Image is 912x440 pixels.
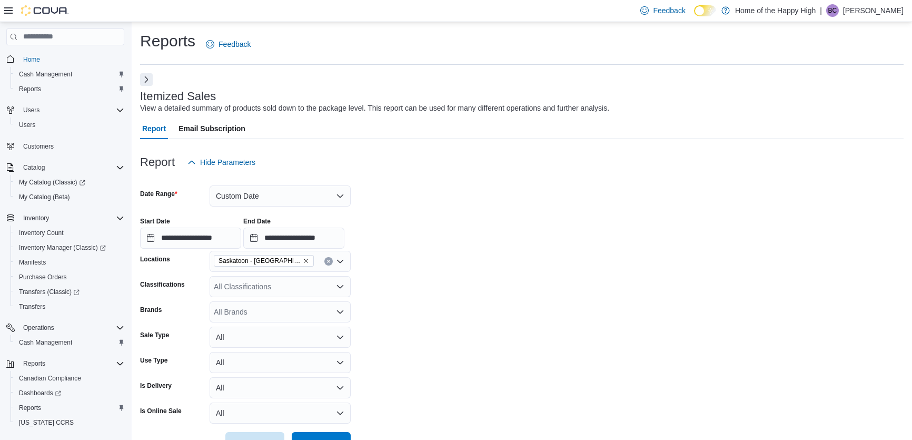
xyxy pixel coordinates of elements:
[140,31,195,52] h1: Reports
[15,227,124,239] span: Inventory Count
[210,327,351,348] button: All
[140,190,177,198] label: Date Range
[140,407,182,415] label: Is Online Sale
[11,255,128,270] button: Manifests
[19,302,45,311] span: Transfers
[2,356,128,371] button: Reports
[19,104,124,116] span: Users
[653,5,685,16] span: Feedback
[11,386,128,400] a: Dashboards
[219,256,301,266] span: Saskatoon - [GEOGRAPHIC_DATA] - Prairie Records
[11,371,128,386] button: Canadian Compliance
[11,190,128,204] button: My Catalog (Beta)
[15,416,124,429] span: Washington CCRS
[15,402,45,414] a: Reports
[15,372,124,385] span: Canadian Compliance
[19,321,124,334] span: Operations
[23,324,54,332] span: Operations
[2,103,128,118] button: Users
[15,402,124,414] span: Reports
[15,300,124,313] span: Transfers
[11,415,128,430] button: [US_STATE] CCRS
[11,82,128,96] button: Reports
[19,243,106,252] span: Inventory Manager (Classic)
[19,161,49,174] button: Catalog
[324,257,333,266] button: Clear input
[15,256,50,269] a: Manifests
[23,163,45,172] span: Catalog
[140,217,170,226] label: Start Date
[15,68,124,81] span: Cash Management
[843,4,904,17] p: [PERSON_NAME]
[15,387,65,399] a: Dashboards
[183,152,260,173] button: Hide Parameters
[15,271,124,283] span: Purchase Orders
[19,121,35,129] span: Users
[19,321,58,334] button: Operations
[23,214,49,222] span: Inventory
[15,241,124,254] span: Inventory Manager (Classic)
[11,240,128,255] a: Inventory Manager (Classic)
[11,400,128,415] button: Reports
[15,256,124,269] span: Manifests
[15,83,45,95] a: Reports
[19,273,67,281] span: Purchase Orders
[11,118,128,132] button: Users
[140,331,169,339] label: Sale Type
[140,90,216,103] h3: Itemized Sales
[15,336,124,349] span: Cash Management
[210,403,351,424] button: All
[243,228,344,249] input: Press the down key to open a popover containing a calendar.
[19,70,72,79] span: Cash Management
[15,300,49,313] a: Transfers
[140,382,172,390] label: Is Delivery
[140,103,609,114] div: View a detailed summary of products sold down to the package level. This report can be used for m...
[214,255,314,267] span: Saskatoon - Stonebridge - Prairie Records
[15,68,76,81] a: Cash Management
[11,67,128,82] button: Cash Management
[19,389,61,397] span: Dashboards
[19,229,64,237] span: Inventory Count
[11,299,128,314] button: Transfers
[15,176,90,189] a: My Catalog (Classic)
[2,160,128,175] button: Catalog
[15,227,68,239] a: Inventory Count
[23,142,54,151] span: Customers
[15,372,85,385] a: Canadian Compliance
[828,4,837,17] span: BC
[23,106,39,114] span: Users
[200,157,255,168] span: Hide Parameters
[210,352,351,373] button: All
[19,85,41,93] span: Reports
[19,357,124,370] span: Reports
[15,176,124,189] span: My Catalog (Classic)
[694,5,716,16] input: Dark Mode
[19,212,124,224] span: Inventory
[15,119,124,131] span: Users
[19,418,74,427] span: [US_STATE] CCRS
[19,374,81,383] span: Canadian Compliance
[2,139,128,154] button: Customers
[179,118,245,139] span: Email Subscription
[140,356,167,365] label: Use Type
[336,257,344,266] button: Open list of options
[140,306,162,314] label: Brands
[15,336,76,349] a: Cash Management
[15,416,78,429] a: [US_STATE] CCRS
[23,55,40,64] span: Home
[6,47,124,439] nav: Complex example
[11,285,128,299] a: Transfers (Classic)
[336,282,344,291] button: Open list of options
[19,338,72,347] span: Cash Management
[303,258,309,264] button: Remove Saskatoon - Stonebridge - Prairie Records from selection in this group
[19,212,53,224] button: Inventory
[11,335,128,350] button: Cash Management
[15,271,71,283] a: Purchase Orders
[2,52,128,67] button: Home
[19,357,49,370] button: Reports
[15,387,124,399] span: Dashboards
[15,286,124,298] span: Transfers (Classic)
[243,217,271,226] label: End Date
[19,404,41,412] span: Reports
[19,193,70,201] span: My Catalog (Beta)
